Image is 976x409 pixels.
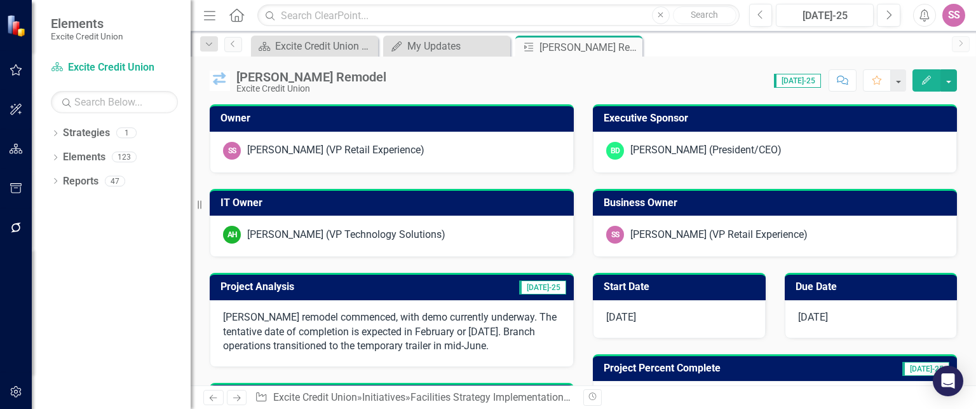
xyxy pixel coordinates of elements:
[362,391,405,403] a: Initiatives
[63,126,110,141] a: Strategies
[254,38,375,54] a: Excite Credit Union Board Book
[255,391,574,405] div: » » »
[63,174,98,189] a: Reports
[606,226,624,244] div: SS
[116,128,137,139] div: 1
[223,226,241,244] div: AH
[223,310,560,354] p: [PERSON_NAME] remodel commenced, with demo currently underway. The tentative date of completion i...
[63,150,105,165] a: Elements
[774,74,821,88] span: [DATE]-25
[275,38,375,54] div: Excite Credit Union Board Book
[604,113,951,124] h3: Executive Sponsor
[673,6,736,24] button: Search
[236,84,386,94] div: Excite Credit Union
[630,143,782,158] div: [PERSON_NAME] (President/CEO)
[51,16,123,31] span: Elements
[902,362,949,376] span: [DATE]-25
[604,363,849,374] h3: Project Percent Complete
[105,176,125,186] div: 47
[247,228,445,242] div: [PERSON_NAME] (VP Technology Solutions)
[691,10,718,20] span: Search
[247,143,424,158] div: [PERSON_NAME] (VP Retail Experience)
[220,113,567,124] h3: Owner
[51,91,178,113] input: Search Below...
[220,197,567,209] h3: IT Owner
[112,152,137,163] div: 123
[798,311,828,323] span: [DATE]
[273,391,357,403] a: Excite Credit Union
[606,311,636,323] span: [DATE]
[796,281,951,293] h3: Due Date
[220,281,430,293] h3: Project Analysis
[410,391,571,403] a: Facilities Strategy Implementation
[236,70,386,84] div: [PERSON_NAME] Remodel
[604,197,951,209] h3: Business Owner
[51,60,178,75] a: Excite Credit Union
[210,71,230,91] img: Slightly Behind Schedule
[942,4,965,27] button: SS
[386,38,507,54] a: My Updates
[6,14,29,37] img: ClearPoint Strategy
[780,8,869,24] div: [DATE]-25
[257,4,739,27] input: Search ClearPoint...
[604,281,759,293] h3: Start Date
[933,366,963,396] div: Open Intercom Messenger
[776,4,874,27] button: [DATE]-25
[630,228,808,242] div: [PERSON_NAME] (VP Retail Experience)
[539,39,639,55] div: [PERSON_NAME] Remodel
[51,31,123,41] small: Excite Credit Union
[223,142,241,160] div: SS
[606,142,624,160] div: BD
[519,281,566,295] span: [DATE]-25
[407,38,507,54] div: My Updates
